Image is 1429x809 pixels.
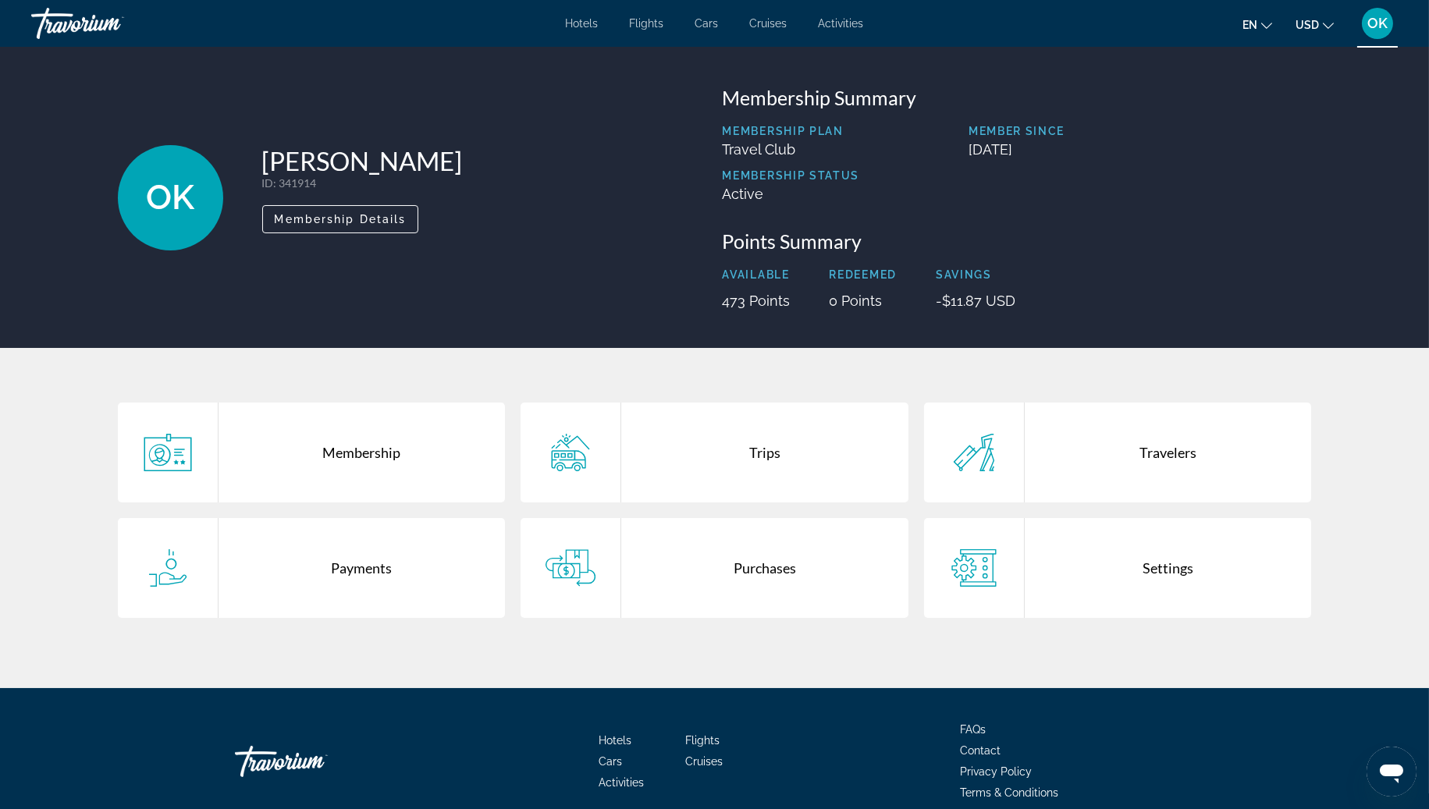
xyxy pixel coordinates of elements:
[630,17,664,30] a: Flights
[936,268,1015,281] p: Savings
[830,268,897,281] p: Redeemed
[723,293,791,309] p: 473 Points
[262,176,274,190] span: ID
[599,776,644,789] a: Activities
[521,518,908,618] a: Purchases
[521,403,908,502] a: Trips
[750,17,787,30] a: Cruises
[118,403,506,502] a: Membership
[262,205,419,233] button: Membership Details
[1242,19,1257,31] span: en
[924,518,1312,618] a: Settings
[31,3,187,44] a: Travorium
[262,176,463,190] p: : 341914
[723,229,1312,253] h3: Points Summary
[723,186,860,202] p: Active
[961,786,1059,799] a: Terms & Conditions
[685,755,723,768] a: Cruises
[723,268,791,281] p: Available
[685,734,720,747] a: Flights
[219,518,506,618] div: Payments
[262,145,463,176] h1: [PERSON_NAME]
[262,208,419,225] a: Membership Details
[1357,7,1398,40] button: User Menu
[924,403,1312,502] a: Travelers
[599,755,622,768] a: Cars
[830,293,897,309] p: 0 Points
[1367,747,1417,797] iframe: Button to launch messaging window
[961,765,1033,778] a: Privacy Policy
[599,734,631,747] a: Hotels
[723,86,1312,109] h3: Membership Summary
[723,169,860,182] p: Membership Status
[1296,13,1334,36] button: Change currency
[621,403,908,502] div: Trips
[961,723,986,736] a: FAQs
[219,403,506,502] div: Membership
[1367,16,1388,31] span: OK
[1025,403,1312,502] div: Travelers
[695,17,719,30] a: Cars
[723,125,860,137] p: Membership Plan
[118,518,506,618] a: Payments
[235,738,391,785] a: Go Home
[1025,518,1312,618] div: Settings
[1242,13,1272,36] button: Change language
[146,177,194,218] span: OK
[566,17,599,30] a: Hotels
[961,744,1001,757] a: Contact
[1296,19,1319,31] span: USD
[275,213,407,225] span: Membership Details
[819,17,864,30] a: Activities
[969,141,1311,158] p: [DATE]
[621,518,908,618] div: Purchases
[969,125,1311,137] p: Member Since
[723,141,860,158] p: Travel Club
[936,293,1015,309] p: -$11.87 USD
